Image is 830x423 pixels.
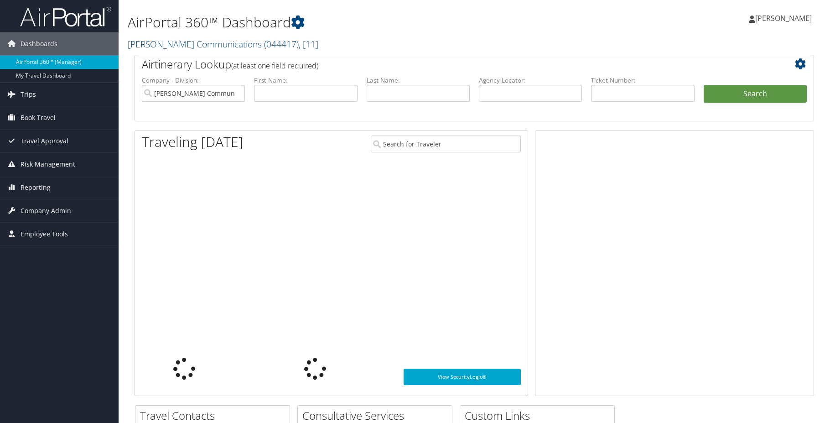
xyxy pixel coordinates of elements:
[404,369,521,385] a: View SecurityLogic®
[264,38,299,50] span: ( 044417 )
[128,38,318,50] a: [PERSON_NAME] Communications
[299,38,318,50] span: , [ 11 ]
[231,61,318,71] span: (at least one field required)
[142,132,243,151] h1: Traveling [DATE]
[21,106,56,129] span: Book Travel
[755,13,812,23] span: [PERSON_NAME]
[21,32,57,55] span: Dashboards
[142,76,245,85] label: Company - Division:
[21,223,68,245] span: Employee Tools
[21,199,71,222] span: Company Admin
[21,130,68,152] span: Travel Approval
[749,5,821,32] a: [PERSON_NAME]
[367,76,470,85] label: Last Name:
[142,57,750,72] h2: Airtinerary Lookup
[254,76,357,85] label: First Name:
[591,76,694,85] label: Ticket Number:
[21,153,75,176] span: Risk Management
[371,136,521,152] input: Search for Traveler
[21,176,51,199] span: Reporting
[128,13,590,32] h1: AirPortal 360™ Dashboard
[21,83,36,106] span: Trips
[704,85,807,103] button: Search
[20,6,111,27] img: airportal-logo.png
[479,76,582,85] label: Agency Locator:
